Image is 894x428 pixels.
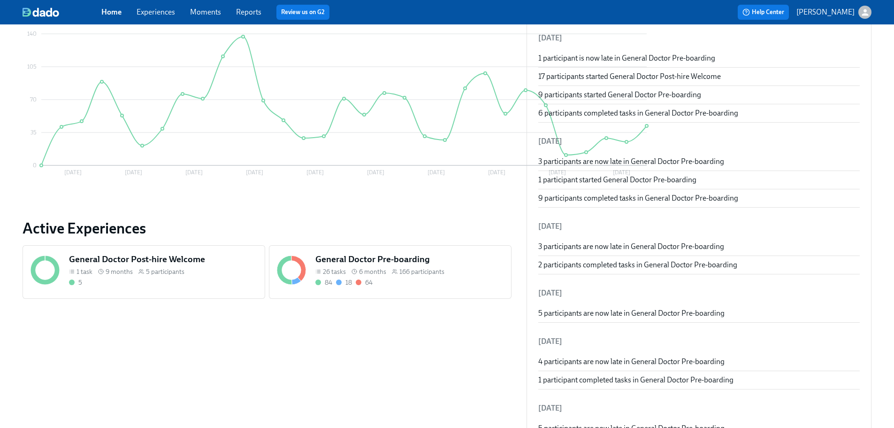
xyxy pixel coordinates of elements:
div: 5 [78,278,82,287]
li: [DATE] [538,330,860,353]
span: 6 months [359,267,386,276]
div: On time with open tasks [336,278,352,287]
div: 1 participant started General Doctor Pre-boarding [538,175,860,185]
button: [PERSON_NAME] [796,6,871,19]
a: Active Experiences [23,219,512,238]
tspan: [DATE] [185,169,203,176]
div: 6 participants completed tasks in General Doctor Pre-boarding [538,108,860,118]
a: Home [101,8,122,16]
li: [DATE] [538,215,860,238]
li: [DATE] [538,27,860,49]
tspan: 35 [31,129,37,136]
tspan: 140 [27,31,37,37]
button: Review us on G2 [276,5,329,20]
tspan: [DATE] [367,169,384,176]
p: [PERSON_NAME] [796,7,855,17]
li: [DATE] [538,130,860,153]
tspan: 70 [30,96,37,103]
a: Reports [236,8,261,16]
div: 3 participants are now late in General Doctor Pre-boarding [538,241,860,252]
a: Moments [190,8,221,16]
div: 64 [365,278,373,287]
div: Completed all due tasks [315,278,332,287]
a: General Doctor Post-hire Welcome1 task 9 months5 participants5 [23,245,265,299]
tspan: [DATE] [246,169,263,176]
tspan: [DATE] [488,169,505,176]
span: 1 task [76,267,92,276]
span: 166 participants [399,267,444,276]
li: [DATE] [538,397,860,420]
tspan: [DATE] [306,169,324,176]
tspan: 0 [33,162,37,169]
div: 18 [345,278,352,287]
div: 1 participant is now late in General Doctor Pre-boarding [538,53,860,63]
div: 17 participants started General Doctor Post-hire Welcome [538,71,860,82]
div: 84 [325,278,332,287]
li: [DATE] [538,282,860,304]
button: Help Center [738,5,789,20]
span: 9 months [106,267,133,276]
div: With overdue tasks [356,278,373,287]
a: Experiences [137,8,175,16]
a: Review us on G2 [281,8,325,17]
div: 5 participants are now late in General Doctor Pre-boarding [538,308,860,319]
div: Completed all due tasks [69,278,82,287]
a: dado [23,8,101,17]
a: General Doctor Pre-boarding26 tasks 6 months166 participants841864 [269,245,512,299]
div: 3 participants are now late in General Doctor Pre-boarding [538,156,860,167]
div: 9 participants completed tasks in General Doctor Pre-boarding [538,193,860,203]
span: 5 participants [146,267,184,276]
div: 4 participants are now late in General Doctor Pre-boarding [538,357,860,367]
h5: General Doctor Post-hire Welcome [69,253,257,265]
div: 9 participants started General Doctor Pre-boarding [538,90,860,100]
img: dado [23,8,59,17]
tspan: [DATE] [64,169,82,176]
div: 2 participants completed tasks in General Doctor Pre-boarding [538,260,860,270]
tspan: [DATE] [125,169,142,176]
tspan: 105 [27,63,37,70]
span: 26 tasks [323,267,346,276]
tspan: [DATE] [428,169,445,176]
span: Help Center [742,8,784,17]
div: 1 participant completed tasks in General Doctor Pre-boarding [538,375,860,385]
h5: General Doctor Pre-boarding [315,253,504,265]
